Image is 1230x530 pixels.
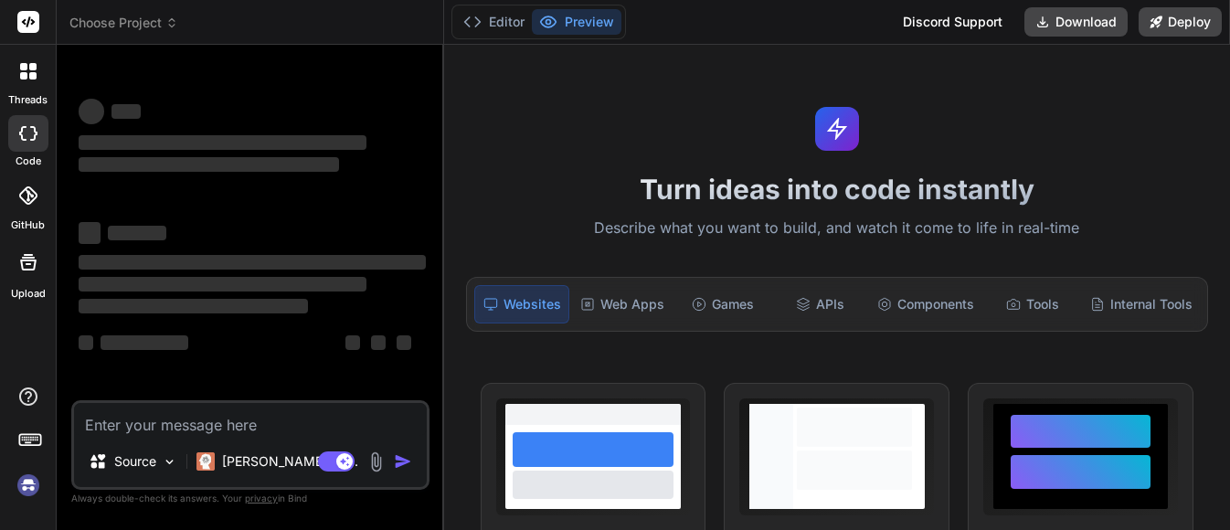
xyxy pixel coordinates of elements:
[456,9,532,35] button: Editor
[79,255,426,270] span: ‌
[985,285,1079,323] div: Tools
[79,157,339,172] span: ‌
[394,452,412,471] img: icon
[1024,7,1128,37] button: Download
[245,493,278,503] span: privacy
[892,7,1013,37] div: Discord Support
[397,335,411,350] span: ‌
[108,226,166,240] span: ‌
[222,452,358,471] p: [PERSON_NAME] 4 S..
[366,451,387,472] img: attachment
[196,452,215,471] img: Claude 4 Sonnet
[345,335,360,350] span: ‌
[870,285,981,323] div: Components
[573,285,672,323] div: Web Apps
[111,104,141,119] span: ‌
[532,9,621,35] button: Preview
[773,285,867,323] div: APIs
[13,470,44,501] img: signin
[1139,7,1222,37] button: Deploy
[79,277,366,291] span: ‌
[79,99,104,124] span: ‌
[455,173,1219,206] h1: Turn ideas into code instantly
[675,285,769,323] div: Games
[114,452,156,471] p: Source
[79,335,93,350] span: ‌
[79,135,366,150] span: ‌
[455,217,1219,240] p: Describe what you want to build, and watch it come to life in real-time
[71,490,429,507] p: Always double-check its answers. Your in Bind
[11,286,46,302] label: Upload
[1083,285,1200,323] div: Internal Tools
[11,217,45,233] label: GitHub
[79,299,308,313] span: ‌
[101,335,188,350] span: ‌
[371,335,386,350] span: ‌
[16,154,41,169] label: code
[79,222,101,244] span: ‌
[8,92,48,108] label: threads
[474,285,570,323] div: Websites
[69,14,178,32] span: Choose Project
[162,454,177,470] img: Pick Models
